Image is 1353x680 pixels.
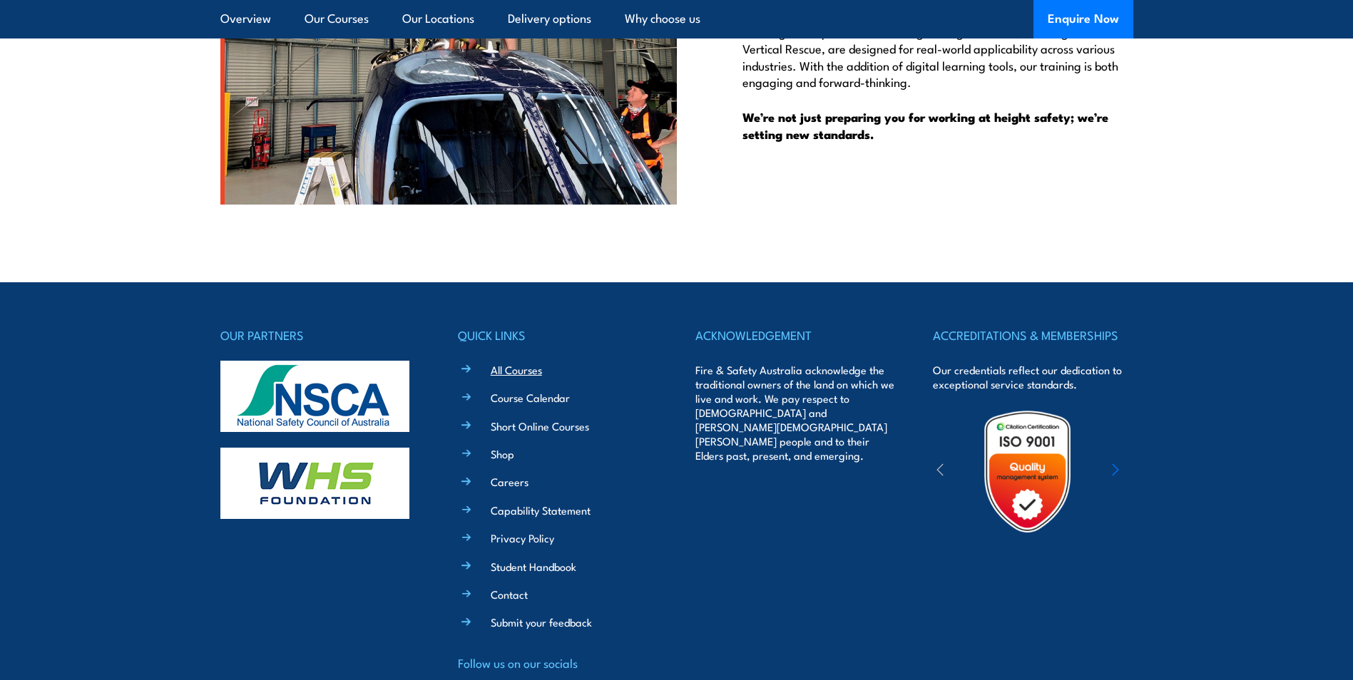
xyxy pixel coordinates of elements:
[695,363,895,463] p: Fire & Safety Australia acknowledge the traditional owners of the land on which we live and work....
[491,614,592,629] a: Submit your feedback
[491,362,542,377] a: All Courses
[695,325,895,345] h4: ACKNOWLEDGEMENT
[491,559,576,574] a: Student Handbook
[491,474,529,489] a: Careers
[458,653,658,673] h4: Follow us on our socials
[742,108,1108,143] strong: We’re not just preparing you for working at height safety; we’re setting new standards.
[933,363,1133,391] p: Our credentials reflect our dedication to exceptional service standards.
[933,325,1133,345] h4: ACCREDITATIONS & MEMBERSHIPS
[491,390,570,405] a: Course Calendar
[491,530,554,545] a: Privacy Policy
[220,448,409,519] img: whs-logo-footer
[491,587,528,602] a: Contact
[220,325,420,345] h4: OUR PARTNERS
[491,418,589,433] a: Short Online Courses
[491,503,591,517] a: Capability Statement
[220,361,409,432] img: nsca-logo-footer
[1091,447,1215,496] img: ewpa-logo
[491,446,514,461] a: Shop
[458,325,658,345] h4: QUICK LINKS
[965,409,1090,534] img: Untitled design (19)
